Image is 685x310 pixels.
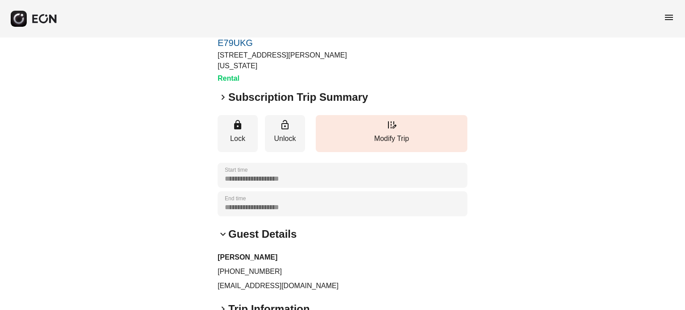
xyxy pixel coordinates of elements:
[316,115,467,152] button: Modify Trip
[222,133,253,144] p: Lock
[386,120,397,130] span: edit_road
[232,120,243,130] span: lock
[218,50,386,71] p: [STREET_ADDRESS][PERSON_NAME][US_STATE]
[218,115,258,152] button: Lock
[664,12,674,23] span: menu
[320,133,463,144] p: Modify Trip
[218,281,467,291] p: [EMAIL_ADDRESS][DOMAIN_NAME]
[228,227,297,241] h2: Guest Details
[265,115,305,152] button: Unlock
[218,266,467,277] p: [PHONE_NUMBER]
[218,92,228,103] span: keyboard_arrow_right
[218,73,386,84] h3: Rental
[280,120,290,130] span: lock_open
[269,133,301,144] p: Unlock
[218,229,228,240] span: keyboard_arrow_down
[218,252,467,263] h3: [PERSON_NAME]
[218,37,386,48] a: E79UKG
[228,90,368,104] h2: Subscription Trip Summary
